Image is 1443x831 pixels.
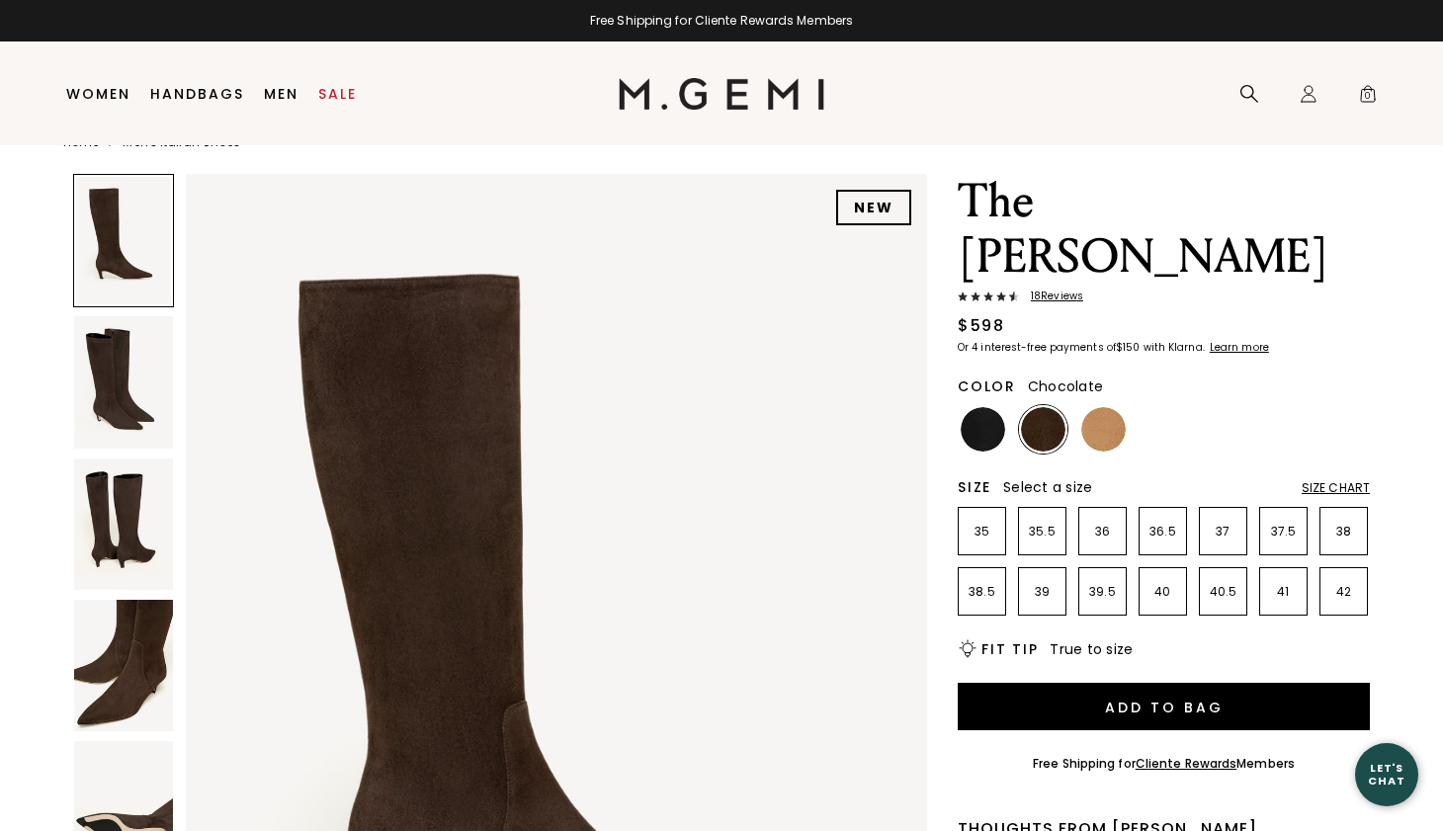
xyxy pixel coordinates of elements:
[961,407,1005,452] img: Black
[958,291,1370,306] a: 18Reviews
[1079,524,1126,540] p: 36
[1200,524,1246,540] p: 37
[981,641,1038,657] h2: Fit Tip
[1355,762,1418,787] div: Let's Chat
[1260,584,1307,600] p: 41
[1200,584,1246,600] p: 40.5
[264,86,298,102] a: Men
[619,78,825,110] img: M.Gemi
[958,314,1004,338] div: $598
[958,683,1370,730] button: Add to Bag
[1033,756,1295,772] div: Free Shipping for Members
[318,86,357,102] a: Sale
[1144,340,1208,355] klarna-placement-style-body: with Klarna
[74,316,173,448] img: The Tina
[959,524,1005,540] p: 35
[66,86,130,102] a: Women
[1079,584,1126,600] p: 39.5
[150,86,244,102] a: Handbags
[958,479,991,495] h2: Size
[74,600,173,731] img: The Tina
[74,458,173,590] img: The Tina
[1050,639,1133,659] span: True to size
[1136,755,1237,772] a: Cliente Rewards
[1210,340,1269,355] klarna-placement-style-cta: Learn more
[1081,407,1126,452] img: Biscuit
[836,190,911,225] div: NEW
[959,584,1005,600] p: 38.5
[1260,524,1307,540] p: 37.5
[1028,376,1103,396] span: Chocolate
[1116,340,1140,355] klarna-placement-style-amount: $150
[1019,291,1083,302] span: 18 Review s
[1302,480,1370,496] div: Size Chart
[1019,524,1065,540] p: 35.5
[958,340,1116,355] klarna-placement-style-body: Or 4 interest-free payments of
[1320,584,1367,600] p: 42
[1140,524,1186,540] p: 36.5
[958,174,1370,285] h1: The [PERSON_NAME]
[1003,477,1092,497] span: Select a size
[1208,342,1269,354] a: Learn more
[1021,407,1065,452] img: Chocolate
[1320,524,1367,540] p: 38
[1358,88,1378,108] span: 0
[1140,584,1186,600] p: 40
[958,378,1016,394] h2: Color
[1019,584,1065,600] p: 39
